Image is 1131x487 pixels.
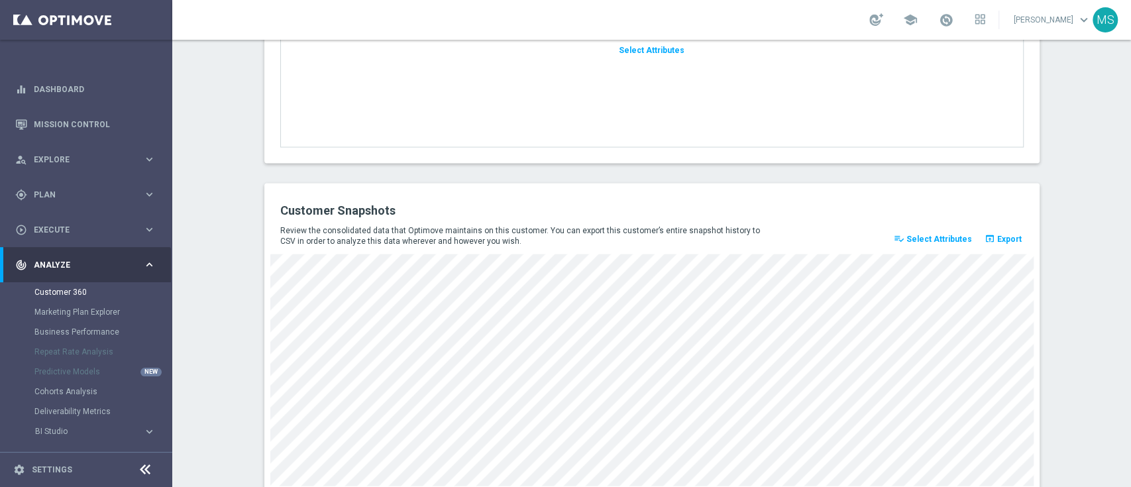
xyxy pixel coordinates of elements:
[34,191,143,199] span: Plan
[13,464,25,476] i: settings
[15,224,143,236] div: Execute
[15,189,143,201] div: Plan
[34,322,171,342] div: Business Performance
[143,258,156,271] i: keyboard_arrow_right
[15,154,27,166] i: person_search
[983,230,1024,248] button: open_in_browser Export
[34,386,138,397] a: Cohorts Analysis
[985,233,995,244] i: open_in_browser
[34,282,171,302] div: Customer 360
[35,427,143,435] div: BI Studio
[32,466,72,474] a: Settings
[15,107,156,142] div: Mission Control
[15,259,143,271] div: Analyze
[15,225,156,235] button: play_circle_outline Execute keyboard_arrow_right
[140,368,162,376] div: NEW
[15,84,156,95] button: equalizer Dashboard
[892,230,974,248] button: playlist_add_check Select Attributes
[894,233,904,244] i: playlist_add_check
[143,425,156,438] i: keyboard_arrow_right
[34,261,143,269] span: Analyze
[34,406,138,417] a: Deliverability Metrics
[143,188,156,201] i: keyboard_arrow_right
[15,154,143,166] div: Explore
[34,382,171,402] div: Cohorts Analysis
[903,13,918,27] span: school
[35,427,130,435] span: BI Studio
[34,342,171,362] div: Repeat Rate Analysis
[15,119,156,130] button: Mission Control
[15,224,27,236] i: play_circle_outline
[1093,7,1118,32] div: MS
[143,223,156,236] i: keyboard_arrow_right
[1012,10,1093,30] a: [PERSON_NAME]keyboard_arrow_down
[34,72,156,107] a: Dashboard
[34,302,171,322] div: Marketing Plan Explorer
[906,235,972,244] span: Select Attributes
[34,156,143,164] span: Explore
[34,402,171,421] div: Deliverability Metrics
[34,107,156,142] a: Mission Control
[15,83,27,95] i: equalizer
[1077,13,1091,27] span: keyboard_arrow_down
[15,72,156,107] div: Dashboard
[280,225,769,246] p: Review the consolidated data that Optimove maintains on this customer. You can export this custom...
[34,362,171,382] div: Predictive Models
[997,235,1022,244] span: Export
[34,327,138,337] a: Business Performance
[34,307,138,317] a: Marketing Plan Explorer
[15,189,27,201] i: gps_fixed
[15,154,156,165] button: person_search Explore keyboard_arrow_right
[619,46,684,55] span: Select Attributes
[280,203,642,219] h2: Customer Snapshots
[34,421,171,441] div: BI Studio
[34,287,138,298] a: Customer 360
[34,426,156,437] button: BI Studio keyboard_arrow_right
[617,42,686,60] button: Select Attributes
[15,189,156,200] button: gps_fixed Plan keyboard_arrow_right
[15,259,27,271] i: track_changes
[34,226,143,234] span: Execute
[143,153,156,166] i: keyboard_arrow_right
[15,260,156,270] button: track_changes Analyze keyboard_arrow_right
